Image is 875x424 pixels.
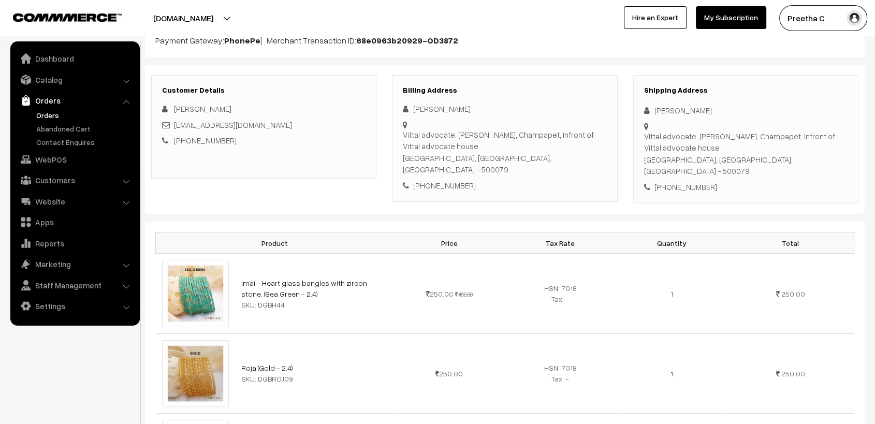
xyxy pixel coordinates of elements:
span: 250.00 [426,289,454,298]
span: 250.00 [781,369,805,378]
h3: Billing Address [403,86,606,95]
a: My Subscription [696,6,766,29]
th: Quantity [616,232,727,254]
span: 250.00 [435,369,463,378]
a: Abandoned Cart [34,123,136,134]
span: HSN: 7018 Tax: - [544,284,577,303]
a: [EMAIL_ADDRESS][DOMAIN_NAME] [174,120,292,129]
a: Settings [13,297,136,315]
img: SEA GREEN.jpg [162,260,229,327]
div: Vittal advocate, [PERSON_NAME], Champapet, Infront of Vittal advocate house [GEOGRAPHIC_DATA], [G... [644,130,848,177]
span: HSN: 7018 Tax: - [544,363,577,383]
div: [PHONE_NUMBER] [644,181,848,193]
a: Apps [13,213,136,231]
a: Website [13,192,136,211]
a: Dashboard [13,49,136,68]
a: Customers [13,171,136,189]
button: Preetha C [779,5,867,31]
a: Orders [34,110,136,121]
span: [PERSON_NAME] [174,104,231,113]
th: Price [393,232,505,254]
a: Staff Management [13,276,136,295]
div: [PERSON_NAME] [644,105,848,116]
img: COMMMERCE [13,13,122,21]
button: [DOMAIN_NAME] [117,5,250,31]
span: 1 [670,369,673,378]
a: WebPOS [13,150,136,169]
a: Roja (Gold - 2.4) [241,363,293,372]
p: Payment Gateway: | Merchant Transaction ID: [155,34,854,47]
strike: 499.00 [455,291,473,298]
h3: Customer Details [162,86,366,95]
h3: Shipping Address [644,86,848,95]
a: Marketing [13,255,136,273]
div: SKU: DGBROJ09 [241,373,388,384]
th: Product [156,232,394,254]
div: [PHONE_NUMBER] [403,180,606,192]
img: Gold.jpg [162,340,229,407]
a: Imai - Heart glass bangles with zircon stone. (Sea Green - 2.4) [241,279,367,298]
a: Orders [13,91,136,110]
div: [PERSON_NAME] [403,103,606,115]
th: Total [727,232,854,254]
b: 68e0963b20929-OD3872 [356,35,458,46]
a: Reports [13,234,136,253]
div: Vittal advocate, [PERSON_NAME], Champapet, Infront of Vittal advocate house [GEOGRAPHIC_DATA], [G... [403,129,606,176]
b: PhonePe [224,35,260,46]
a: Hire an Expert [624,6,687,29]
img: user [847,10,862,26]
th: Tax Rate [505,232,616,254]
a: [PHONE_NUMBER] [174,136,237,145]
span: 1 [670,289,673,298]
a: Catalog [13,70,136,89]
div: SKU: DGBH44 [241,299,388,310]
a: Contact Enquires [34,137,136,148]
span: 250.00 [781,289,805,298]
a: COMMMERCE [13,10,104,23]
